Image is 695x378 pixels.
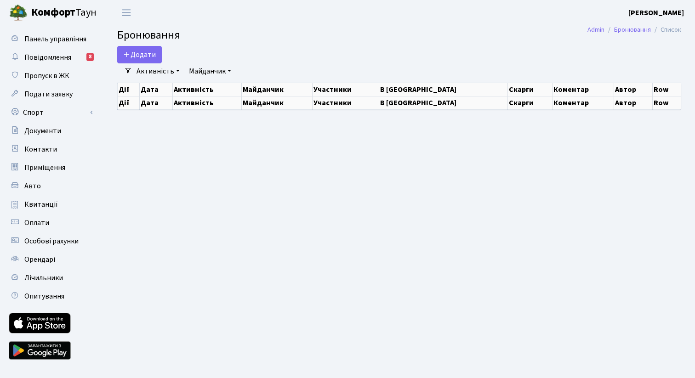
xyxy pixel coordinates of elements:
[507,83,552,96] th: Скарги
[5,85,97,103] a: Подати заявку
[24,236,79,246] span: Особові рахунки
[652,83,681,96] th: Row
[379,96,507,109] th: В [GEOGRAPHIC_DATA]
[24,181,41,191] span: Авто
[5,177,97,195] a: Авто
[651,25,681,35] li: Список
[628,8,684,18] b: [PERSON_NAME]
[24,199,58,209] span: Квитанції
[24,218,49,228] span: Оплати
[24,71,69,81] span: Пропуск в ЖК
[24,34,86,44] span: Панель управління
[5,30,97,48] a: Панель управління
[133,63,183,79] a: Активність
[86,53,94,61] div: 8
[552,96,614,109] th: Коментар
[5,195,97,214] a: Квитанції
[31,5,97,21] span: Таун
[614,25,651,34] a: Бронювання
[24,144,57,154] span: Контакти
[5,232,97,250] a: Особові рахунки
[24,291,64,301] span: Опитування
[5,158,97,177] a: Приміщення
[242,83,313,96] th: Майданчик
[379,83,507,96] th: В [GEOGRAPHIC_DATA]
[118,83,140,96] th: Дії
[24,163,65,173] span: Приміщення
[5,140,97,158] a: Контакти
[552,83,614,96] th: Коментар
[139,83,172,96] th: Дата
[507,96,552,109] th: Скарги
[31,5,75,20] b: Комфорт
[614,83,653,96] th: Автор
[313,96,379,109] th: Участники
[5,103,97,122] a: Спорт
[5,214,97,232] a: Оплати
[24,254,55,265] span: Орендарі
[5,269,97,287] a: Лічильники
[9,4,28,22] img: logo.png
[24,273,63,283] span: Лічильники
[24,89,73,99] span: Подати заявку
[172,83,242,96] th: Активність
[139,96,172,109] th: Дата
[24,126,61,136] span: Документи
[5,67,97,85] a: Пропуск в ЖК
[5,250,97,269] a: Орендарі
[24,52,71,62] span: Повідомлення
[172,96,242,109] th: Активність
[5,122,97,140] a: Документи
[5,287,97,305] a: Опитування
[242,96,313,109] th: Майданчик
[5,48,97,67] a: Повідомлення8
[117,46,162,63] button: Додати
[652,96,681,109] th: Row
[574,20,695,39] nav: breadcrumb
[118,96,140,109] th: Дії
[313,83,379,96] th: Участники
[614,96,653,109] th: Автор
[628,7,684,18] a: [PERSON_NAME]
[115,5,138,20] button: Переключити навігацію
[185,63,235,79] a: Майданчик
[117,27,180,43] span: Бронювання
[587,25,604,34] a: Admin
